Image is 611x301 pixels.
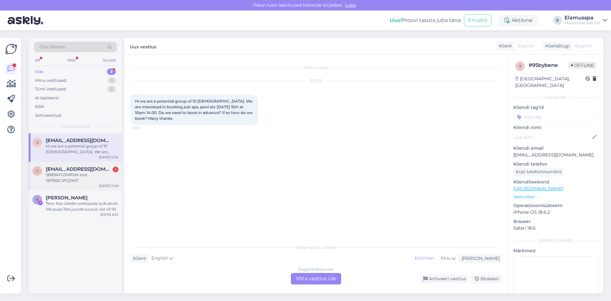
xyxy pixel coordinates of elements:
[471,275,502,283] div: Blokeeri
[46,143,118,155] div: Hi we are a potential group of 10 [DEMOGRAPHIC_DATA]. We are interested in booking just spa, pool...
[517,43,534,49] span: English
[513,218,598,225] p: Brauser
[108,77,116,84] div: 1
[419,275,468,283] div: Arhiveeri vestlus
[35,77,67,84] div: Minu vestlused
[46,195,88,201] span: Kristina Tšebõkina
[575,43,592,49] span: English
[411,254,437,263] div: Estonian
[130,42,156,50] label: Uus vestlus
[513,112,598,122] input: Lisa tag
[66,56,77,64] div: Web
[543,43,570,49] div: Klienditugi
[46,166,112,172] span: ceyda101@hotmail.com
[519,64,521,68] span: 9
[100,212,118,217] div: [DATE] 6:52
[513,161,598,168] p: Kliendi telefon
[513,238,598,244] div: [PERSON_NAME]
[515,75,586,89] div: [GEOGRAPHIC_DATA], [GEOGRAPHIC_DATA]
[565,15,600,20] div: Elamusspa
[35,112,61,119] div: Arhiveeritud
[35,95,59,101] div: AI Assistent
[46,138,112,143] span: speakfreely00@gmail.com
[513,104,598,111] p: Kliendi tag'id
[151,255,168,262] span: English
[35,86,66,92] div: Tiimi vestlused
[130,78,502,84] div: [DATE]
[513,168,565,176] div: Küsi telefoninumbrit
[39,44,65,50] span: Otsi kliente
[513,194,598,200] p: Vaata edasi ...
[565,15,607,25] a: ElamusspaMustamäe Spa OÜ
[565,20,600,25] div: Mustamäe Spa OÜ
[35,68,43,75] div: Uus
[513,225,598,232] p: Safari 18.6
[529,61,568,69] div: # 95bybene
[99,155,118,160] div: [DATE] 12:35
[459,255,500,262] div: [PERSON_NAME]
[513,124,598,131] p: Kliendi nimi
[99,183,118,188] div: [DATE] 11:49
[390,17,461,24] div: Proovi tasuta juba täna:
[513,179,598,185] p: Klienditeekond
[102,56,117,64] div: Socials
[130,255,146,262] div: Klient
[464,14,491,26] button: Emailid
[499,15,538,26] div: Aktiivne
[513,95,598,100] div: Kliendi info
[441,255,451,261] span: Muu
[513,202,598,209] p: Operatsioonisüsteem
[513,247,598,254] p: Märkmed
[130,65,502,70] div: Vestlus algas
[135,99,253,121] span: Hi we are a potential group of 10 [DEMOGRAPHIC_DATA]. We are interested in booking just spa, pool...
[113,167,118,172] div: 1
[34,56,41,64] div: All
[107,68,116,75] div: 3
[130,245,502,250] div: Valige keel ja vastake
[390,17,402,23] b: Uus!
[36,140,39,145] span: s
[107,86,116,92] div: 3
[298,267,334,272] div: English to Estonian
[35,104,44,110] div: Kõik
[568,62,596,69] span: Offline
[343,2,358,8] span: Luba
[46,201,118,212] div: Tere. Kas üleeile voidnjaada tydrukute lilla pusa Teie juurde suurus vist oli 92
[513,145,598,152] p: Kliendi email
[513,152,598,158] p: [EMAIL_ADDRESS][DOMAIN_NAME]
[46,172,118,183] div: SB89AFGJMRSW and SB78BCJPQSWZ
[514,134,591,141] input: Lisa nimi
[513,209,598,216] p: iPhone OS 18.6.2
[132,125,156,130] span: 12:35
[496,43,512,49] div: Klient
[513,186,563,191] a: [URL][DOMAIN_NAME]
[36,168,39,173] span: c
[553,16,562,25] div: E
[36,197,39,202] span: K
[5,43,17,55] img: Askly Logo
[291,273,341,284] div: Võta vestlus üle
[61,124,90,129] span: Uued vestlused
